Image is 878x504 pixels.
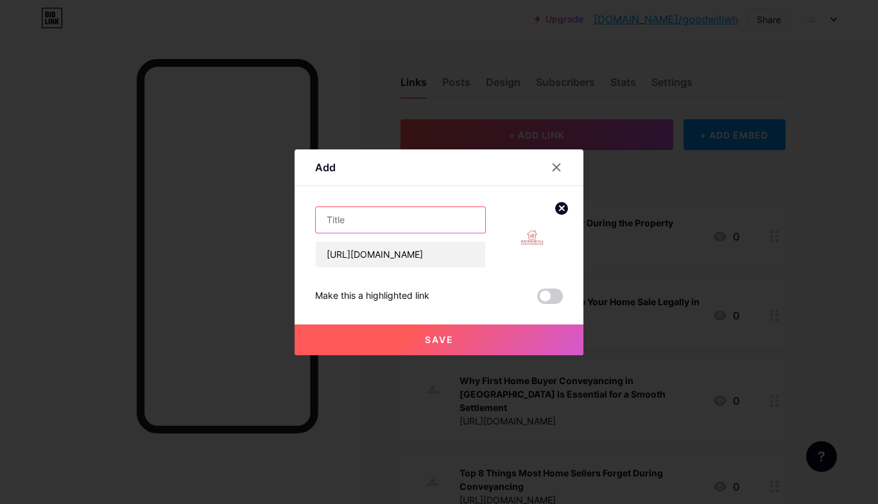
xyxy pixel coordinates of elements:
div: Make this a highlighted link [315,289,429,304]
input: URL [316,242,485,267]
img: link_thumbnail [501,206,563,268]
span: Save [425,334,454,345]
div: Add [315,160,336,175]
button: Save [295,324,583,355]
input: Title [316,207,485,233]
